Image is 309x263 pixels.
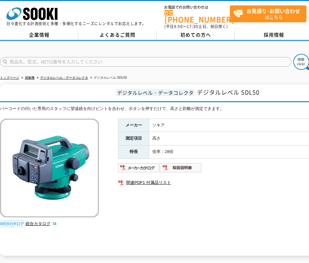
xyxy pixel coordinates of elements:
[187,24,198,29] span: 17:30
[118,145,149,159] th: 特長
[174,24,183,29] span: 8:50
[160,167,202,172] a: 取扱説明書
[116,89,195,96] span: デジタルレベル・データコレクタ
[26,221,57,226] a: 総合カタログ
[6,22,146,26] p: 日々進化する計測技術と多種・多様化するニーズにレンタルでお応えします。
[25,76,34,79] a: 測量機
[78,30,156,40] a: よくあるご質問
[164,24,228,29] span: (平日 ～ 土日、祝日除く)
[160,163,202,173] img: 取扱説明書
[156,30,235,40] a: 初めての方へ
[197,88,260,97] span: デジタルレベル SDL50
[164,5,230,9] span: お電話でのお問い合わせは
[246,7,300,15] strong: お見積り･お問い合わせ
[180,31,211,38] span: 初めての方へ
[118,163,160,173] img: メーカーカタログ
[118,119,149,132] th: メーカー
[164,10,230,23] a: [PHONE_NUMBER]
[118,132,149,145] th: 測定項目
[118,167,160,172] a: メーカーカタログ
[40,76,88,79] a: デジタルレベル・データコレクタ
[233,6,306,22] span: はこちら
[230,5,306,22] a: お見積り･お問い合わせはこちら
[89,75,127,81] li: デジタルレベル SDL50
